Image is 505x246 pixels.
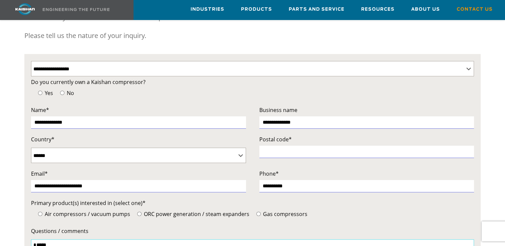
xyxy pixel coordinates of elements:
input: Air compressors / vacuum pumps [38,212,42,216]
input: Yes [38,91,42,95]
input: No [60,91,64,95]
a: Industries [191,0,224,18]
label: Postal code* [259,135,474,144]
span: Industries [191,6,224,13]
label: Phone* [259,169,474,178]
label: Name* [31,105,246,115]
span: Contact Us [457,6,493,13]
span: No [65,89,74,97]
label: Do you currently own a Kaishan compressor? [31,77,474,87]
img: Engineering the future [43,8,109,11]
label: Primary product(s) interested in (select one)* [31,198,474,208]
a: Parts and Service [289,0,344,18]
span: Products [241,6,272,13]
a: Contact Us [457,0,493,18]
label: Questions / comments [31,226,474,236]
span: Resources [361,6,395,13]
label: Business name [259,105,474,115]
input: ORC power generation / steam expanders [137,212,142,216]
a: About Us [411,0,440,18]
span: Gas compressors [262,210,307,218]
label: Email* [31,169,246,178]
label: Country* [31,135,246,144]
span: Yes [43,89,53,97]
span: Parts and Service [289,6,344,13]
input: Gas compressors [256,212,261,216]
p: Please tell us the nature of your inquiry. [24,29,481,42]
span: About Us [411,6,440,13]
span: Air compressors / vacuum pumps [43,210,130,218]
a: Products [241,0,272,18]
span: ORC power generation / steam expanders [143,210,249,218]
a: Resources [361,0,395,18]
